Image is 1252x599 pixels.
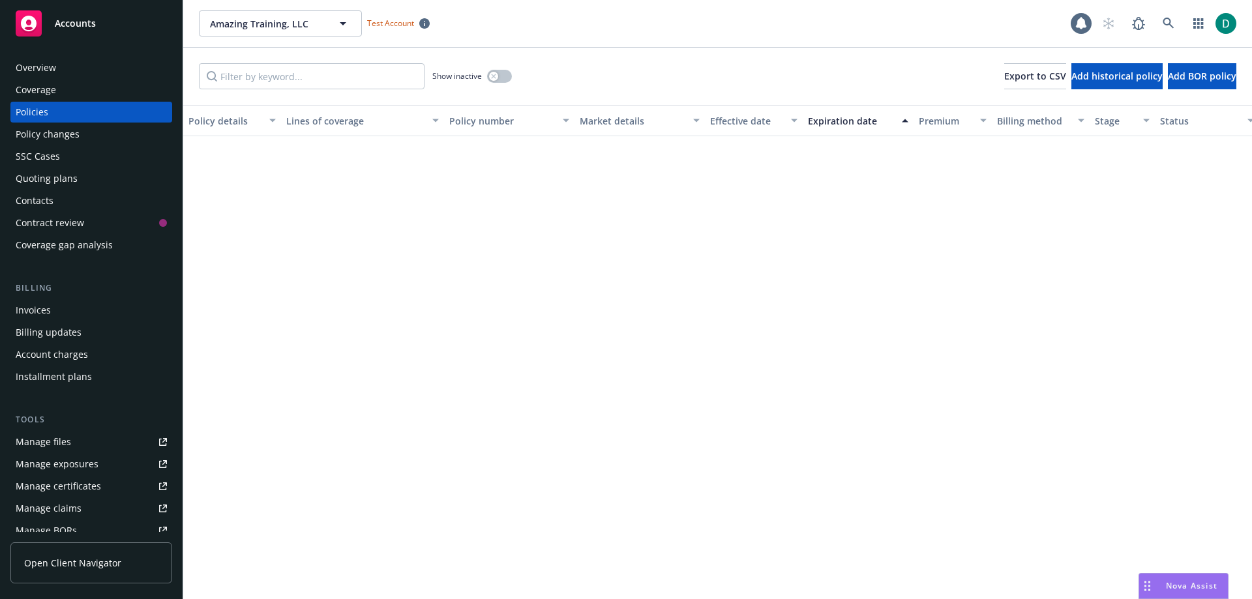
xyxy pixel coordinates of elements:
[16,366,92,387] div: Installment plans
[10,322,172,343] a: Billing updates
[16,322,82,343] div: Billing updates
[10,282,172,295] div: Billing
[188,114,261,128] div: Policy details
[705,105,803,136] button: Effective date
[16,102,48,123] div: Policies
[10,124,172,145] a: Policy changes
[914,105,992,136] button: Premium
[1185,10,1212,37] a: Switch app
[10,454,172,475] a: Manage exposures
[449,114,555,128] div: Policy number
[16,212,84,233] div: Contract review
[16,476,101,497] div: Manage certificates
[1166,580,1217,591] span: Nova Assist
[16,520,77,541] div: Manage BORs
[432,70,482,81] span: Show inactive
[199,10,362,37] button: Amazing Training, LLC
[10,431,172,452] a: Manage files
[16,190,53,211] div: Contacts
[1071,70,1163,82] span: Add historical policy
[210,17,323,31] span: Amazing Training, LLC
[710,114,783,128] div: Effective date
[16,146,60,167] div: SSC Cases
[574,105,705,136] button: Market details
[16,168,78,189] div: Quoting plans
[10,300,172,321] a: Invoices
[286,114,425,128] div: Lines of coverage
[16,498,82,519] div: Manage claims
[10,520,172,541] a: Manage BORs
[16,235,113,256] div: Coverage gap analysis
[10,235,172,256] a: Coverage gap analysis
[16,431,71,452] div: Manage files
[1215,13,1236,34] img: photo
[1095,10,1122,37] a: Start snowing
[367,18,414,29] span: Test Account
[10,168,172,189] a: Quoting plans
[10,146,172,167] a: SSC Cases
[199,63,425,89] input: Filter by keyword...
[362,16,435,30] span: Test Account
[1155,10,1182,37] a: Search
[16,57,56,78] div: Overview
[1168,70,1236,82] span: Add BOR policy
[16,300,51,321] div: Invoices
[444,105,574,136] button: Policy number
[1168,63,1236,89] button: Add BOR policy
[1095,114,1135,128] div: Stage
[1004,70,1066,82] span: Export to CSV
[10,498,172,519] a: Manage claims
[24,556,121,570] span: Open Client Navigator
[10,344,172,365] a: Account charges
[10,190,172,211] a: Contacts
[16,344,88,365] div: Account charges
[10,5,172,42] a: Accounts
[16,454,98,475] div: Manage exposures
[10,366,172,387] a: Installment plans
[1071,63,1163,89] button: Add historical policy
[808,114,894,128] div: Expiration date
[55,18,96,29] span: Accounts
[16,80,56,100] div: Coverage
[10,80,172,100] a: Coverage
[992,105,1090,136] button: Billing method
[10,57,172,78] a: Overview
[10,102,172,123] a: Policies
[919,114,972,128] div: Premium
[1139,573,1229,599] button: Nova Assist
[1004,63,1066,89] button: Export to CSV
[10,212,172,233] a: Contract review
[10,413,172,426] div: Tools
[16,124,80,145] div: Policy changes
[183,105,281,136] button: Policy details
[1160,114,1240,128] div: Status
[803,105,914,136] button: Expiration date
[1090,105,1155,136] button: Stage
[1139,574,1155,598] div: Drag to move
[580,114,685,128] div: Market details
[997,114,1070,128] div: Billing method
[10,476,172,497] a: Manage certificates
[281,105,444,136] button: Lines of coverage
[1125,10,1152,37] a: Report a Bug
